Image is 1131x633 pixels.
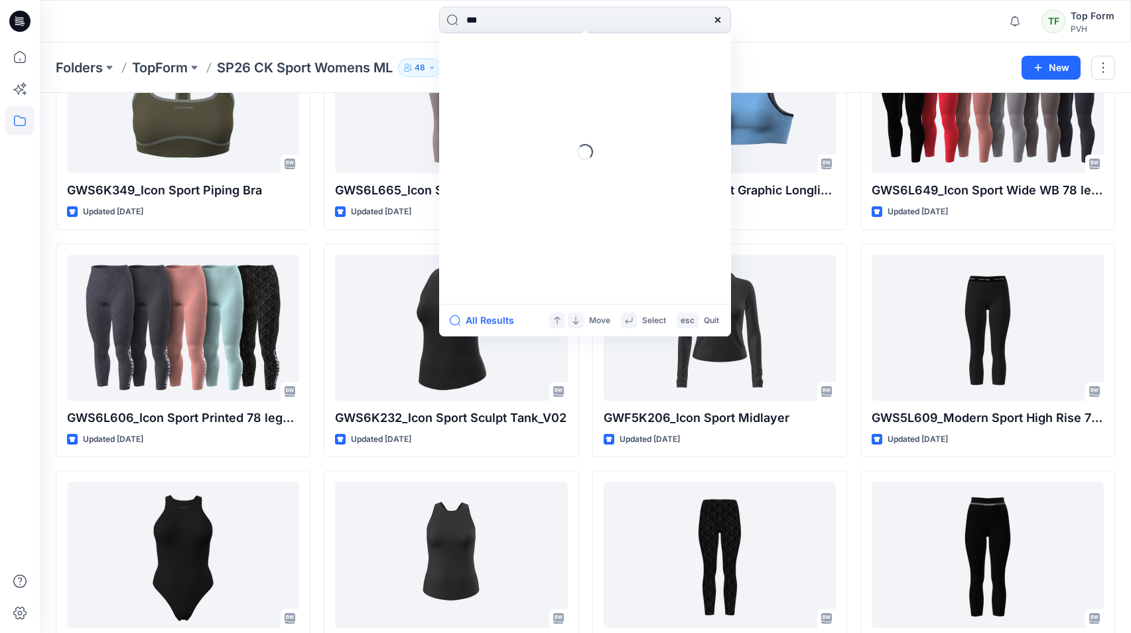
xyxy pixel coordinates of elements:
[67,482,299,628] a: GWS6K225_Icon Sport Cross Back_V01
[56,58,103,77] a: Folders
[872,27,1104,173] a: GWS6L649_Icon Sport Wide WB 78 legging_V02
[217,58,393,77] p: SP26 CK Sport Womens ML
[604,409,836,427] p: GWF5K206_Icon Sport Midlayer
[872,409,1104,427] p: GWS5L609_Modern Sport High Rise 78 Legging
[335,27,567,173] a: GWS6L665_Icon Sport Full Length Legging
[1071,24,1114,34] div: PVH
[335,255,567,401] a: GWS6K232_Icon Sport Sculpt Tank_V02
[351,205,411,219] p: Updated [DATE]
[872,255,1104,401] a: GWS5L609_Modern Sport High Rise 78 Legging
[681,314,695,328] p: esc
[872,181,1104,200] p: GWS6L649_Icon Sport Wide WB 78 legging_V02
[83,433,143,447] p: Updated [DATE]
[1022,56,1081,80] button: New
[1041,9,1065,33] div: TF
[335,409,567,427] p: GWS6K232_Icon Sport Sculpt Tank_V02
[132,58,188,77] a: TopForm
[415,60,425,75] p: 48
[335,181,567,200] p: GWS6L665_Icon Sport Full Length Legging
[642,314,666,328] p: Select
[604,482,836,628] a: GWS6L645_Icon Sport Printed 78 legging_V01
[83,205,143,219] p: Updated [DATE]
[67,255,299,401] a: GWS6L606_Icon Sport Printed 78 legging_V01
[351,433,411,447] p: Updated [DATE]
[888,433,948,447] p: Updated [DATE]
[589,314,610,328] p: Move
[888,205,948,219] p: Updated [DATE]
[67,27,299,173] a: GWS6K349_Icon Sport Piping Bra
[620,433,680,447] p: Updated [DATE]
[1071,8,1114,24] div: Top Form
[450,313,523,328] button: All Results
[872,482,1104,628] a: GWS6L649_Icon Sport Wide WB 78 legging
[67,409,299,427] p: GWS6L606_Icon Sport Printed 78 legging_V01
[704,314,719,328] p: Quit
[335,482,567,628] a: GWS6K232_Icon Sport Sculpt Tank
[398,58,442,77] button: 48
[67,181,299,200] p: GWS6K349_Icon Sport Piping Bra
